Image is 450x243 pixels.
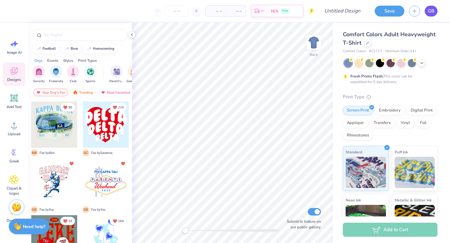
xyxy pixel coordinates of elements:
span: Sorority [33,79,45,84]
button: filter button [32,65,45,84]
div: filter for Club [67,65,79,84]
img: trending.gif [73,90,78,95]
div: Applique [343,118,368,128]
div: Transfers [370,118,395,128]
img: Standard [346,157,386,188]
button: bear [61,44,81,53]
div: filter for Game Day [127,65,141,84]
span: GB [428,7,434,15]
img: Game Day Image [130,68,137,75]
span: Free [282,9,288,13]
img: Metallic & Glitter Ink [395,205,435,236]
div: Digital Print [407,106,437,115]
div: Orgs [34,58,42,63]
span: Image AI [7,50,22,55]
div: Screen Print [343,106,373,115]
button: filter button [49,65,63,84]
span: Sports [86,79,95,84]
span: Clipart & logos [4,186,24,196]
img: Club Image [70,68,77,75]
div: Embroidery [375,106,405,115]
span: Neon Ink [346,197,361,203]
button: homecoming [83,44,117,53]
img: trend_line.gif [64,47,69,51]
span: Standard [346,149,362,155]
button: Unlike [68,160,75,167]
div: filter for Sorority [32,65,45,84]
span: Greek [9,159,19,164]
div: Back [310,52,318,57]
span: – – [229,8,242,14]
span: Comfort Colors Adult Heavyweight T-Shirt [343,31,436,47]
span: Fav by Airis [40,151,55,155]
span: Fav by Savanna [91,151,112,155]
span: Add Text [7,104,22,109]
span: Parent's Weekend [109,79,124,84]
div: Accessibility label [182,227,189,234]
img: Neon Ink [346,205,386,236]
span: Club [70,79,77,84]
button: filter button [127,65,141,84]
span: N/A [271,8,278,14]
span: Fav by You [40,207,54,212]
div: filter for Sports [84,65,97,84]
span: Puff Ink [395,149,408,155]
div: football [42,47,56,50]
img: Sorority Image [35,68,42,75]
a: GB [425,6,437,17]
div: Styles [63,58,73,63]
span: Comfort Colors [343,49,366,54]
span: G B [31,206,38,213]
span: Upload [8,131,20,136]
span: S C [82,149,89,156]
img: Fraternity Image [52,68,59,75]
img: Back [307,36,320,49]
label: Submit to feature on our public gallery. [283,219,321,230]
button: Unlike [119,160,127,167]
span: Fraternity [49,79,63,84]
span: Game Day [127,79,141,84]
span: G B [82,206,89,213]
img: Parent's Weekend Image [113,68,120,75]
button: filter button [109,65,124,84]
strong: Fresh Prints Flash: [350,74,383,79]
div: Rhinestones [343,131,373,140]
div: Print Type [343,93,437,101]
button: filter button [67,65,79,84]
img: trend_line.gif [87,47,92,51]
button: football [33,44,59,53]
span: Fav by You [91,207,106,212]
input: Try "Alpha" [43,32,123,38]
div: Print Types [78,58,97,63]
strong: Need help? [23,224,45,230]
div: Events [47,58,58,63]
div: This color can be expedited for 5 day delivery. [350,73,427,85]
input: – – [165,5,189,17]
div: Foil [416,118,431,128]
span: A W [31,149,38,156]
button: Save [375,6,404,17]
div: Trending [70,89,96,96]
img: most_fav.gif [36,90,41,95]
span: Minimum Order: 24 + [385,49,417,54]
span: Designs [7,77,21,82]
div: homecoming [93,47,114,50]
div: filter for Parent's Weekend [109,65,124,84]
span: Metallic & Glitter Ink [395,197,432,203]
div: Your Org's Fav [33,89,68,96]
span: # C1717 [369,49,382,54]
img: most_fav.gif [101,90,106,95]
button: filter button [84,65,97,84]
span: Decorate [7,218,22,223]
div: bear [71,47,78,50]
div: Most Favorited [98,89,133,96]
span: – – [209,8,222,14]
div: Vinyl [397,118,414,128]
img: trend_line.gif [36,47,41,51]
div: filter for Fraternity [49,65,63,84]
img: Sports Image [87,68,94,75]
input: Untitled Design [319,5,365,17]
img: Puff Ink [395,157,435,188]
